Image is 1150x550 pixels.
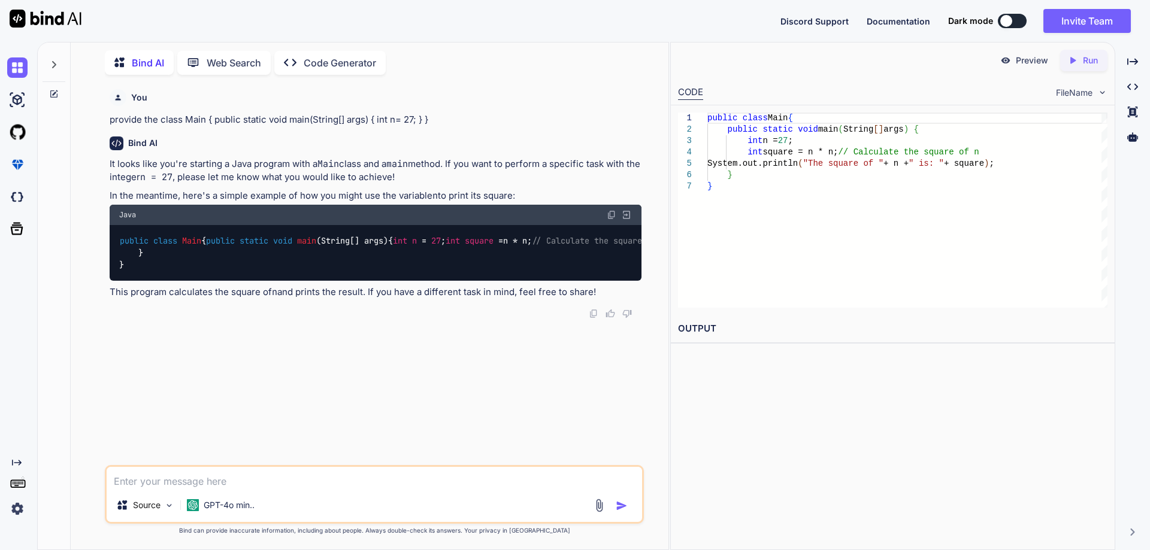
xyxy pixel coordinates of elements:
img: darkCloudIdeIcon [7,187,28,207]
span: ( [838,124,843,134]
div: 3 [678,135,692,147]
span: ; [788,136,792,145]
span: String [843,124,873,134]
div: CODE [678,86,703,100]
code: Main [317,158,339,170]
button: Invite Team [1043,9,1131,33]
img: Pick Models [164,500,174,511]
span: class [742,113,767,123]
span: = [498,235,503,246]
p: Source [133,499,161,511]
img: chevron down [1097,87,1107,98]
img: attachment [592,499,606,512]
span: = [422,235,426,246]
span: System.out.println [707,159,798,168]
h2: OUTPUT [671,315,1115,343]
img: Bind AI [10,10,81,28]
div: 7 [678,181,692,192]
div: 1 [678,113,692,124]
span: 27 [777,136,788,145]
span: public [727,124,757,134]
code: main [386,158,408,170]
img: dislike [622,309,632,318]
p: Run [1083,54,1098,66]
img: copy [607,210,616,220]
span: ) [903,124,908,134]
span: (String[] args) [316,235,388,246]
span: "The square of " [803,159,883,168]
span: main [818,124,839,134]
span: ; [989,159,994,168]
span: ( [798,159,803,168]
p: This program calculates the square of and prints the result. If you have a different task in mind... [110,285,641,299]
span: ) [984,159,989,168]
span: } [707,181,712,191]
img: Open in Browser [621,209,632,220]
button: Documentation [867,15,930,28]
img: like [606,309,615,318]
code: n [432,190,438,202]
span: int [393,235,407,246]
span: int [747,136,762,145]
p: Web Search [207,56,261,70]
p: Preview [1016,54,1048,66]
span: // Calculate the square of n [532,235,666,246]
div: 6 [678,169,692,181]
span: public [120,235,149,246]
span: n [412,235,417,246]
span: " is: " [909,159,944,168]
span: square = n * n; [762,147,838,157]
div: 4 [678,147,692,158]
img: chat [7,57,28,78]
p: In the meantime, here's a simple example of how you might use the variable to print its square: [110,189,641,203]
span: FileName [1056,87,1092,99]
div: 5 [678,158,692,169]
div: 2 [678,124,692,135]
span: ] [878,124,883,134]
p: Bind can provide inaccurate information, including about people. Always double-check its answers.... [105,526,644,535]
h6: You [131,92,147,104]
span: square [465,235,494,246]
span: public [206,235,235,246]
img: icon [616,500,628,512]
span: public [707,113,737,123]
span: { [788,113,792,123]
code: n [272,286,277,298]
span: static [240,235,268,246]
span: Main [767,113,788,123]
span: // Calculate the square of n [838,147,979,157]
img: githubLight [7,122,28,142]
span: Java [119,210,136,220]
p: Bind AI [132,56,164,70]
span: Documentation [867,16,930,26]
span: 27 [431,235,441,246]
span: { [913,124,918,134]
span: class [153,235,177,246]
span: static [762,124,792,134]
p: Code Generator [304,56,376,70]
img: settings [7,499,28,519]
p: It looks like you're starting a Java program with a class and a method. If you want to perform a ... [110,157,641,184]
span: n = [762,136,777,145]
span: + square [944,159,984,168]
span: Main [182,235,201,246]
span: Discord Support [780,16,849,26]
span: void [273,235,292,246]
p: GPT-4o min.. [204,499,255,511]
span: [ [873,124,878,134]
p: provide the class Main { public static void main(String[] args) { int n= 27; } } [110,113,641,127]
span: main [297,235,316,246]
span: + n + [883,159,909,168]
code: { { ; n * n; System.out.println( + n + + square); } } [119,235,939,272]
img: premium [7,154,28,175]
span: void [798,124,818,134]
span: args [883,124,904,134]
img: copy [589,309,598,318]
button: Discord Support [780,15,849,28]
code: n = 27 [140,171,172,183]
img: ai-studio [7,90,28,110]
img: preview [1000,55,1011,66]
h6: Bind AI [128,137,158,149]
span: int [747,147,762,157]
img: GPT-4o mini [187,499,199,511]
